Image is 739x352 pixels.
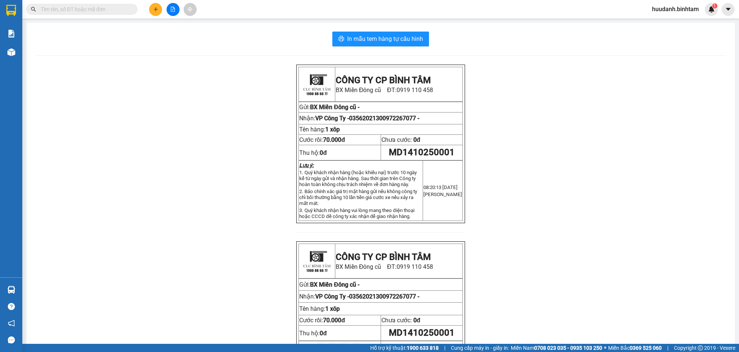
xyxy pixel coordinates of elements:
[299,162,314,168] strong: Lưu ý:
[423,192,462,197] span: [PERSON_NAME]
[389,327,455,338] span: MD1410250001
[299,115,419,122] span: Nhận:
[383,115,419,122] span: 0972267077 -
[299,126,340,133] span: Tên hàng:
[7,48,15,56] img: warehouse-icon
[712,3,717,9] sup: 1
[667,344,668,352] span: |
[299,170,417,187] span: 1. Quý khách nhận hàng (hoặc khiếu nại) trước 10 ngày kể từ ngày gửi và nhận hàng. Sau thời gian ...
[299,104,310,111] span: Gửi:
[299,293,419,300] span: Nhận:
[722,3,735,16] button: caret-down
[698,345,703,351] span: copyright
[6,5,16,16] img: logo-vxr
[713,3,716,9] span: 1
[413,136,420,143] span: 0đ
[315,115,419,122] span: VP Công Ty -
[349,293,419,300] span: 0356202130
[381,136,420,143] span: Chưa cước:
[170,7,175,12] span: file-add
[534,345,602,351] strong: 0708 023 035 - 0935 103 250
[608,344,662,352] span: Miền Bắc
[708,6,715,13] img: icon-new-feature
[336,75,431,85] strong: CÔNG TY CP BÌNH TÂM
[167,3,180,16] button: file-add
[325,305,340,312] span: 1 xôp
[8,336,15,343] span: message
[299,281,359,288] span: Gửi:
[389,147,455,157] span: MD1410250001
[7,286,15,294] img: warehouse-icon
[299,317,345,324] span: Cước rồi:
[184,3,197,16] button: aim
[725,6,732,13] span: caret-down
[332,32,429,46] button: printerIn mẫu tem hàng tự cấu hình
[310,281,359,288] span: BX Miền Đông cũ -
[323,136,345,143] span: 70.000đ
[407,345,439,351] strong: 1900 633 818
[149,3,162,16] button: plus
[315,293,419,300] span: VP Công Ty -
[299,136,345,143] span: Cước rồi:
[31,7,36,12] span: search
[299,330,327,337] span: Thu hộ:
[41,5,129,13] input: Tìm tên, số ĐT hoặc mã đơn
[336,263,433,270] span: BX Miền Đông cũ ĐT:
[646,4,705,14] span: huudanh.binhtam
[187,7,193,12] span: aim
[511,344,602,352] span: Miền Nam
[8,320,15,327] span: notification
[300,68,333,101] img: logo
[370,344,439,352] span: Hỗ trợ kỹ thuật:
[423,185,458,190] span: 08:20:13 [DATE]
[397,87,433,94] span: 0919 110 458
[153,7,158,12] span: plus
[604,346,606,349] span: ⚪️
[630,345,662,351] strong: 0369 525 060
[397,263,433,270] span: 0919 110 458
[299,305,340,312] span: Tên hàng:
[300,244,333,278] img: logo
[320,330,327,337] strong: 0đ
[7,30,15,38] img: solution-icon
[320,149,327,156] strong: 0đ
[336,87,433,94] span: BX Miền Đông cũ ĐT:
[299,149,327,156] span: Thu hộ:
[451,344,509,352] span: Cung cấp máy in - giấy in:
[383,293,419,300] span: 0972267077 -
[323,317,345,324] span: 70.000đ
[413,317,420,324] span: 0đ
[381,317,420,324] span: Chưa cước:
[338,36,344,43] span: printer
[336,252,431,262] strong: CÔNG TY CP BÌNH TÂM
[8,303,15,310] span: question-circle
[299,189,417,206] span: 2. Bảo chính xác giá trị mặt hàng gửi nếu không công ty chỉ bồi thường bằng 10 lần tiền giá cước ...
[310,104,359,111] span: BX Miền Đông cũ -
[349,115,419,122] span: 0356202130
[347,34,423,43] span: In mẫu tem hàng tự cấu hình
[325,126,340,133] span: 1 xôp
[299,208,414,219] span: 3. Quý khách nhận hàng vui lòng mang theo điện thoại hoặc CCCD đề công ty xác nhận để giao nhận h...
[444,344,445,352] span: |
